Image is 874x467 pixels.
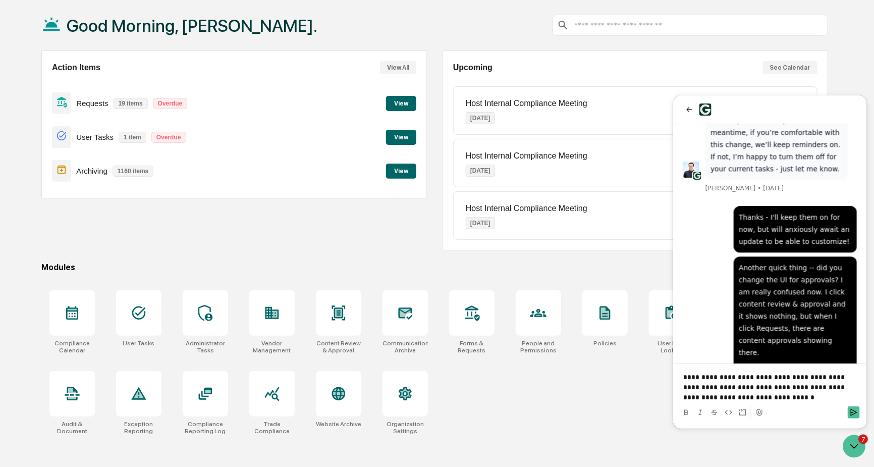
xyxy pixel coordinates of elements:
[466,151,587,161] p: Host Internal Compliance Meeting
[49,421,95,435] div: Audit & Document Logs
[249,421,295,435] div: Trade Compliance
[76,99,108,108] p: Requests
[593,340,617,347] div: Policies
[183,421,228,435] div: Compliance Reporting Log
[316,340,361,354] div: Content Review & Approval
[114,98,148,109] p: 19 items
[466,165,495,177] p: [DATE]
[383,421,428,435] div: Organization Settings
[52,63,100,72] h2: Action Items
[153,98,188,109] p: Overdue
[383,340,428,354] div: Communications Archive
[386,166,416,175] a: View
[763,61,817,74] button: See Calendar
[123,340,154,347] div: User Tasks
[316,421,361,428] div: Website Archive
[516,340,561,354] div: People and Permissions
[386,164,416,179] button: View
[41,263,828,272] div: Modules
[151,132,186,143] p: Overdue
[449,340,495,354] div: Forms & Requests
[842,434,869,461] iframe: Open customer support
[380,61,416,74] button: View All
[673,95,867,429] iframe: Customer support window
[386,96,416,111] button: View
[116,421,161,435] div: Exception Reporting
[453,63,493,72] h2: Upcoming
[76,167,107,175] p: Archiving
[649,340,694,354] div: User Data Lookup
[466,112,495,124] p: [DATE]
[183,340,228,354] div: Administrator Tasks
[67,16,317,36] h1: Good Morning, [PERSON_NAME].
[113,166,153,177] p: 1160 items
[386,130,416,145] button: View
[119,132,146,143] p: 1 item
[49,340,95,354] div: Compliance Calendar
[249,340,295,354] div: Vendor Management
[386,132,416,141] a: View
[466,204,587,213] p: Host Internal Compliance Meeting
[386,98,416,108] a: View
[76,133,114,141] p: User Tasks
[466,99,587,108] p: Host Internal Compliance Meeting
[466,217,495,229] p: [DATE]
